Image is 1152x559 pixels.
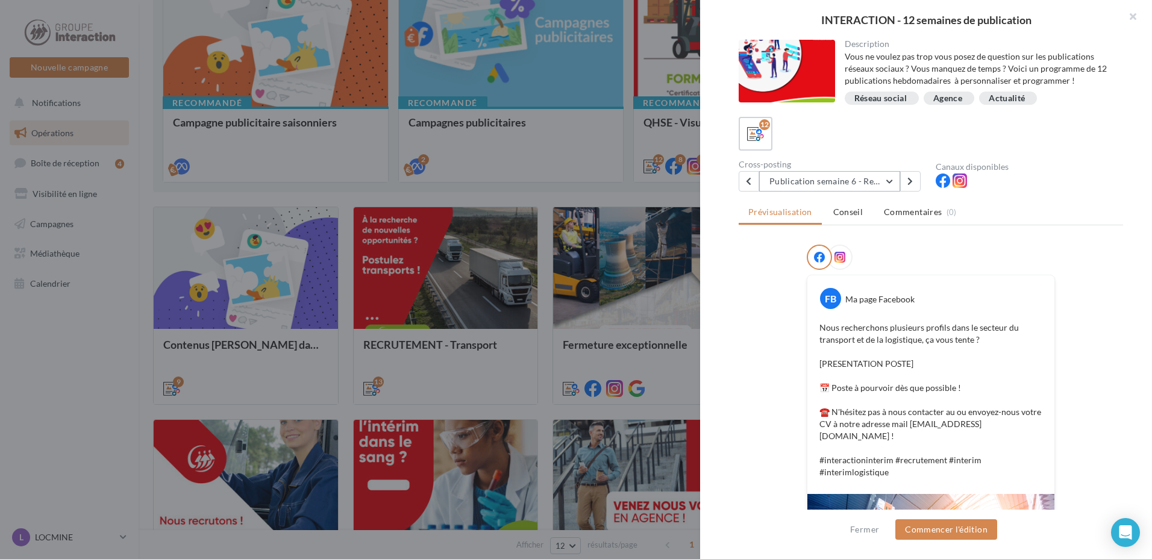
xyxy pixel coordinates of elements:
span: (0) [947,207,957,217]
div: Vous ne voulez pas trop vous posez de question sur les publications réseaux sociaux ? Vous manque... [845,51,1114,87]
div: INTERACTION - 12 semaines de publication [719,14,1133,25]
span: Commentaires [884,206,942,218]
div: Réseau social [854,94,907,103]
button: Publication semaine 6 - Recrutement logistique [759,171,900,192]
div: FB [820,288,841,309]
div: 12 [759,119,770,130]
div: Agence [933,94,962,103]
div: Canaux disponibles [936,163,1123,171]
span: Conseil [833,207,863,217]
div: Description [845,40,1114,48]
div: Actualité [989,94,1025,103]
button: Fermer [845,522,884,537]
button: Commencer l'édition [895,519,997,540]
div: Cross-posting [739,160,926,169]
div: Ma page Facebook [845,293,915,305]
p: Nous recherchons plusieurs profils dans le secteur du transport et de la logistique, ça vous tent... [819,322,1042,478]
div: Open Intercom Messenger [1111,518,1140,547]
